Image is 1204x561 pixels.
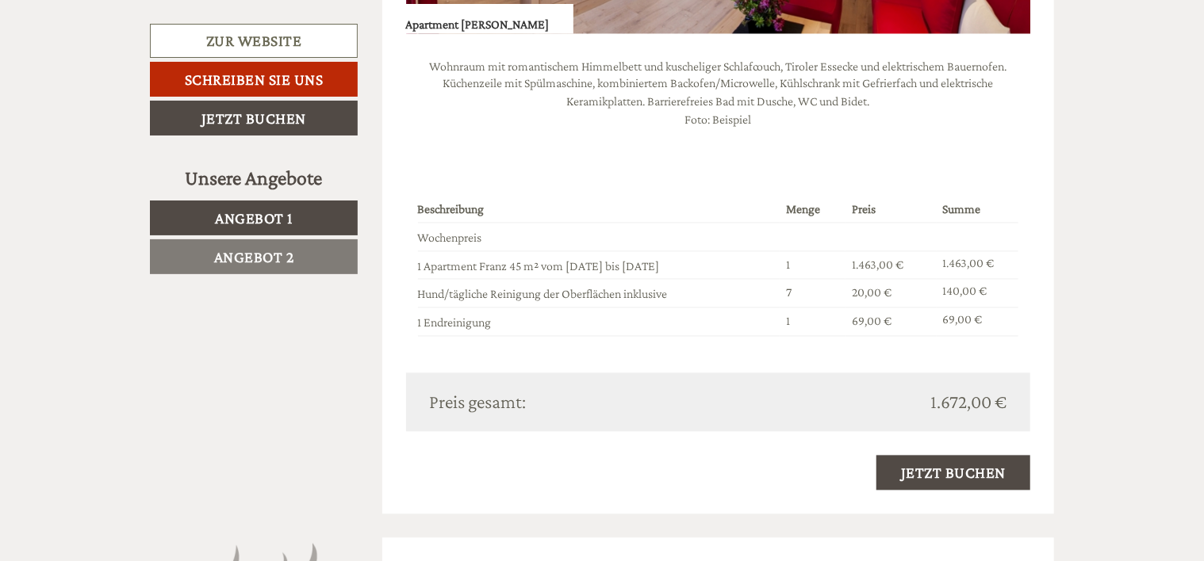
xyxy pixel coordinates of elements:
a: Schreiben Sie uns [150,62,358,97]
td: 7 [780,280,845,308]
button: Senden [518,410,625,445]
span: 1.672,00 € [930,389,1007,416]
th: Menge [780,198,845,223]
a: Jetzt buchen [150,101,358,135]
span: Angebot 1 [215,209,293,227]
span: Angebot 2 [214,248,294,265]
td: Wochenpreis [418,223,780,251]
th: Preis [845,198,936,223]
div: Zin Senfter Residence [24,46,224,59]
a: Zur Website [150,24,358,58]
td: 1 Endreinigung [418,308,780,337]
td: 1 [780,251,845,280]
td: 69,00 € [937,308,1018,337]
div: Apartment [PERSON_NAME] [406,4,573,34]
div: Preis gesamt: [418,389,719,416]
th: Summe [937,198,1018,223]
p: Wohnraum mit romantischem Himmelbett und kuscheliger Schlafcouch, Tiroler Essecke und elektrische... [406,58,1031,130]
th: Beschreibung [418,198,780,223]
div: Guten Tag, wie können wir Ihnen helfen? [12,43,232,91]
span: 20,00 € [852,286,891,300]
a: Jetzt buchen [876,456,1030,490]
td: 1.463,00 € [937,251,1018,280]
td: 1 Apartment Franz 45 m² vom [DATE] bis [DATE] [418,251,780,280]
div: [DATE] [285,12,341,39]
small: 14:13 [24,77,224,88]
td: 1 [780,308,845,337]
span: 1.463,00 € [852,258,903,272]
td: Hund/tägliche Reinigung der Oberflächen inklusive [418,280,780,308]
td: 140,00 € [937,280,1018,308]
span: 69,00 € [852,315,891,328]
div: Unsere Angebote [150,163,358,193]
